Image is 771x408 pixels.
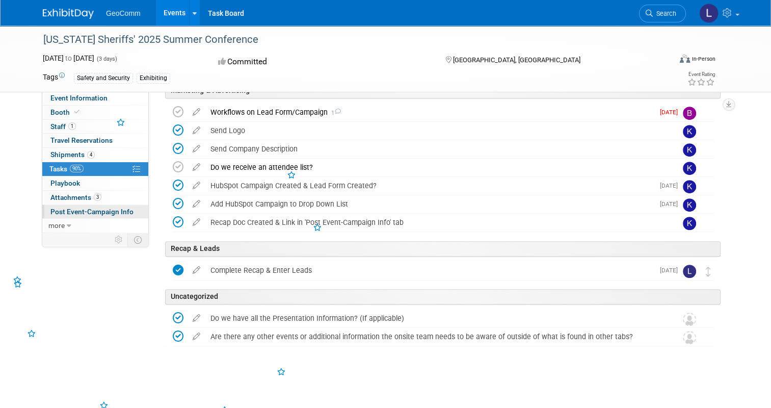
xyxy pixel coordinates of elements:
img: Kelsey Winter [683,162,696,175]
span: [DATE] [660,200,683,208]
a: Playbook [42,176,148,190]
div: Recap & Leads [165,241,721,256]
div: Do we receive an attendee list? [205,159,662,176]
a: Booth [42,106,148,119]
a: Post Event-Campaign Info [42,205,148,219]
a: edit [188,163,205,172]
a: Staff1 [42,120,148,134]
div: Do we have all the Presentation Information? (If applicable) [205,310,662,327]
td: Toggle Event Tabs [128,233,149,246]
span: GeoComm [106,9,141,17]
a: edit [188,199,205,209]
a: edit [188,144,205,154]
td: Personalize Event Tab Strip [110,233,128,246]
div: Send Company Description [205,140,662,158]
span: Playbook [50,179,80,187]
div: Complete Recap & Enter Leads [205,262,654,279]
span: 1 [68,122,76,130]
a: edit [188,314,205,323]
span: Attachments [50,193,101,201]
span: (3 days) [96,56,117,62]
img: Unassigned [683,313,696,326]
a: edit [188,332,205,341]
a: edit [188,126,205,135]
a: Event Information [42,91,148,105]
a: edit [188,108,205,117]
span: 4 [87,151,95,159]
span: more [48,221,65,229]
div: Workflows on Lead Form/Campaign [205,104,654,121]
img: Lara Crutcher [683,265,696,278]
span: Shipments [50,150,95,159]
img: Bailey Woommavovah [683,107,696,120]
span: Tasks [49,165,84,173]
span: 90% [70,165,84,172]
a: Travel Reservations [42,134,148,147]
span: Search [653,10,676,17]
span: [DATE] [660,109,683,116]
img: ExhibitDay [43,9,94,19]
img: Kelsey Winter [683,198,696,212]
span: Travel Reservations [50,136,113,144]
div: Uncategorized [165,289,721,304]
span: [GEOGRAPHIC_DATA], [GEOGRAPHIC_DATA] [453,56,580,64]
div: Committed [215,53,429,71]
a: edit [188,181,205,190]
div: Are there any other events or additional information the onsite team needs to be aware of outside... [205,328,662,345]
span: Event Information [50,94,108,102]
img: Kelsey Winter [683,180,696,193]
i: Move task [706,267,711,276]
span: to [64,54,73,62]
span: 1 [328,110,341,116]
div: Recap Doc Created & Link in 'Post Event-Campaign Info' tab [205,214,662,231]
span: [DATE] [660,182,683,189]
span: Booth [50,108,82,116]
a: edit [188,218,205,227]
div: [US_STATE] Sheriffs' 2025 Summer Conference [40,31,658,49]
td: Tags [43,72,65,84]
a: Shipments4 [42,148,148,162]
img: Kelsey Winter [683,143,696,157]
div: In-Person [692,55,715,63]
a: edit [188,266,205,275]
span: [DATE] [DATE] [43,54,94,62]
a: Attachments3 [42,191,148,205]
img: Format-Inperson.png [680,55,690,63]
div: HubSpot Campaign Created & Lead Form Created? [205,177,654,194]
a: more [42,219,148,233]
span: 3 [94,193,101,201]
img: Unassigned [683,331,696,344]
div: Add HubSpot Campaign to Drop Down List [205,195,654,213]
span: [DATE] [660,267,683,274]
a: Tasks90% [42,162,148,176]
i: Booth reservation complete [74,109,79,115]
span: Post Event-Campaign Info [50,208,134,216]
a: Search [639,5,686,22]
div: Event Format [616,53,715,68]
div: Send Logo [205,122,662,139]
img: Kelsey Winter [683,125,696,138]
div: Safety and Security [74,73,133,84]
img: Lara Crutcher [699,4,719,23]
div: Event Rating [687,72,715,77]
span: Staff [50,122,76,131]
img: Kelsey Winter [683,217,696,230]
div: Exhibiting [137,73,170,84]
